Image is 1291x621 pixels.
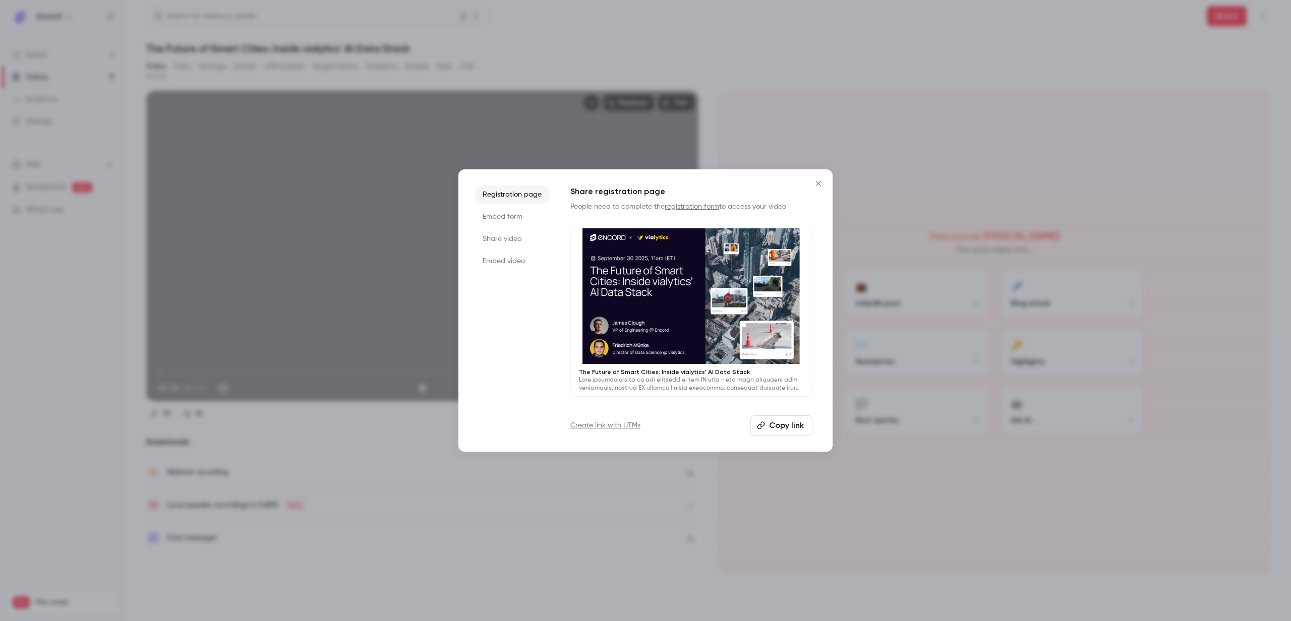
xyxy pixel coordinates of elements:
p: Lore ipsumdolorsita co adi elitsedd ei tem IN utla - etd magn aliquaeni adm veniamquis, nostrud E... [579,376,804,392]
li: Embed video [475,252,550,270]
p: The Future of Smart Cities: Inside vialytics' AI Data Stack [579,368,804,376]
a: The Future of Smart Cities: Inside vialytics' AI Data StackLore ipsumdolorsita co adi elitsedd ei... [570,228,812,397]
h1: Share registration page [570,185,812,198]
li: Embed form [475,208,550,226]
button: Close [808,173,829,194]
li: Registration page [475,185,550,204]
a: Create link with UTMs [570,420,640,430]
p: People need to complete the to access your video [570,202,812,212]
a: registration form [665,203,719,210]
button: Copy link [750,415,812,436]
li: Share video [475,230,550,248]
